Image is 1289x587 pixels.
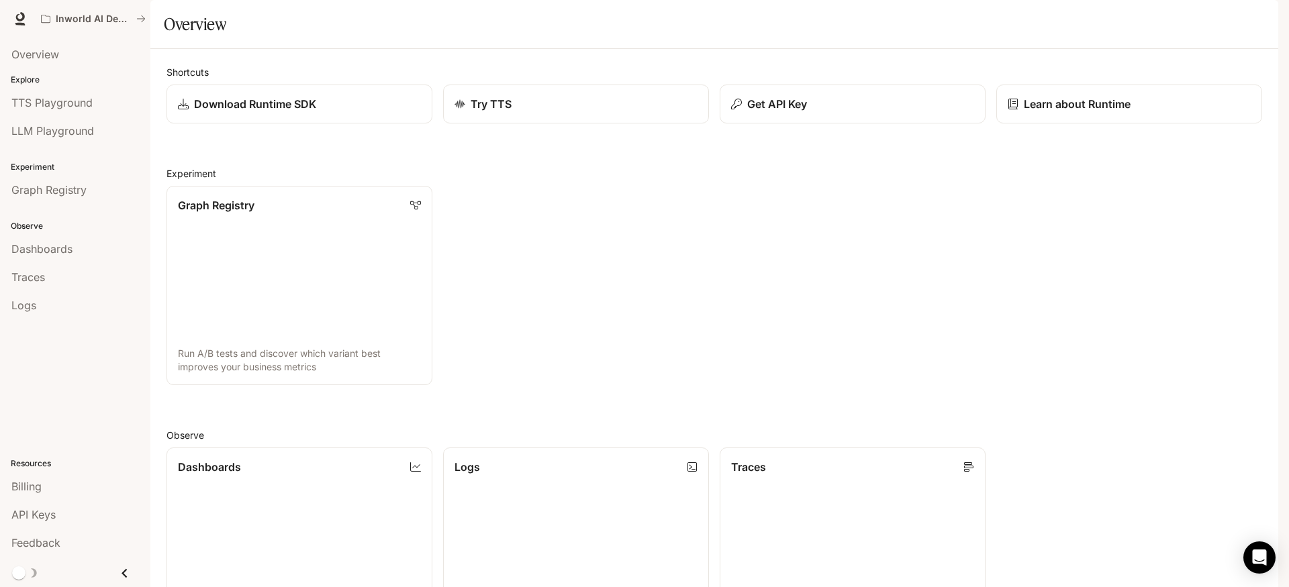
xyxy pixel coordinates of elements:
[996,85,1262,123] a: Learn about Runtime
[166,166,1262,180] h2: Experiment
[56,13,131,25] p: Inworld AI Demos
[471,96,512,112] p: Try TTS
[178,459,241,475] p: Dashboards
[747,96,807,112] p: Get API Key
[166,85,432,123] a: Download Runtime SDK
[178,197,254,213] p: Graph Registry
[455,459,480,475] p: Logs
[166,186,432,385] a: Graph RegistryRun A/B tests and discover which variant best improves your business metrics
[1024,96,1131,112] p: Learn about Runtime
[166,65,1262,79] h2: Shortcuts
[178,347,421,374] p: Run A/B tests and discover which variant best improves your business metrics
[194,96,316,112] p: Download Runtime SDK
[166,428,1262,442] h2: Observe
[720,85,986,123] button: Get API Key
[164,11,226,38] h1: Overview
[443,85,709,123] a: Try TTS
[1243,541,1276,574] div: Open Intercom Messenger
[35,5,152,32] button: All workspaces
[731,459,766,475] p: Traces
